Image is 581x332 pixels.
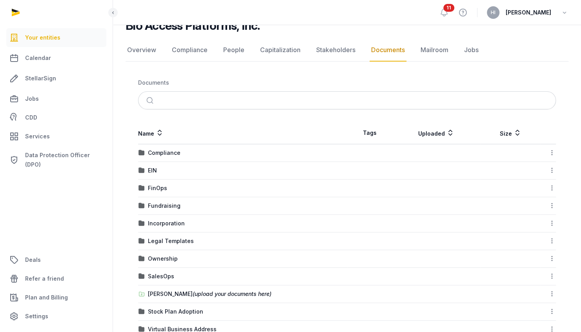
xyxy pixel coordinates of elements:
div: Ownership [148,255,178,263]
a: Mailroom [419,39,450,62]
span: (upload your documents here) [193,290,271,297]
span: Your entities [25,33,60,42]
div: Documents [138,79,169,87]
th: Size [481,122,541,144]
a: Stakeholders [315,39,357,62]
a: Documents [370,39,406,62]
a: Capitalization [259,39,302,62]
span: HI [491,10,495,15]
span: StellarSign [25,74,56,83]
div: Legal Templates [148,237,194,245]
a: Jobs [463,39,480,62]
a: StellarSign [6,69,106,88]
a: Calendar [6,49,106,67]
a: Services [6,127,106,146]
div: [PERSON_NAME] [148,290,271,298]
img: folder.svg [138,203,145,209]
span: Jobs [25,94,39,103]
a: Jobs [6,89,106,108]
span: Deals [25,255,41,265]
h2: Bio Access Platforms, Inc. [126,18,260,33]
th: Name [138,122,347,144]
nav: Breadcrumb [138,74,556,91]
img: folder.svg [138,167,145,174]
button: HI [487,6,499,19]
a: Overview [126,39,158,62]
span: CDD [25,113,37,122]
span: 11 [443,4,454,12]
span: Refer a friend [25,274,64,283]
img: folder.svg [138,185,145,191]
span: Data Protection Officer (DPO) [25,151,103,169]
div: Incorporation [148,220,185,227]
span: Services [25,132,50,141]
iframe: Chat Widget [542,294,581,332]
span: Calendar [25,53,51,63]
a: Refer a friend [6,269,106,288]
a: CDD [6,110,106,125]
div: EIN [148,167,157,174]
a: Data Protection Officer (DPO) [6,147,106,172]
div: Stock Plan Adoption [148,308,203,316]
button: Submit [142,92,160,109]
img: folder.svg [138,150,145,156]
div: SalesOps [148,272,174,280]
a: Your entities [6,28,106,47]
div: Compliance [148,149,180,157]
th: Uploaded [392,122,480,144]
a: Settings [6,307,106,326]
img: folder.svg [138,273,145,279]
a: Plan and Billing [6,288,106,307]
span: Settings [25,312,48,321]
span: Plan and Billing [25,293,68,302]
a: Compliance [170,39,209,62]
nav: Tabs [126,39,568,62]
img: folder.svg [138,308,145,315]
img: folder.svg [138,238,145,244]
img: folder.svg [138,220,145,227]
a: People [222,39,246,62]
th: Tags [347,122,392,144]
div: Fundraising [148,202,180,210]
a: Deals [6,250,106,269]
img: folder-upload.svg [138,291,145,297]
div: FinOps [148,184,167,192]
img: folder.svg [138,256,145,262]
span: [PERSON_NAME] [506,8,551,17]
